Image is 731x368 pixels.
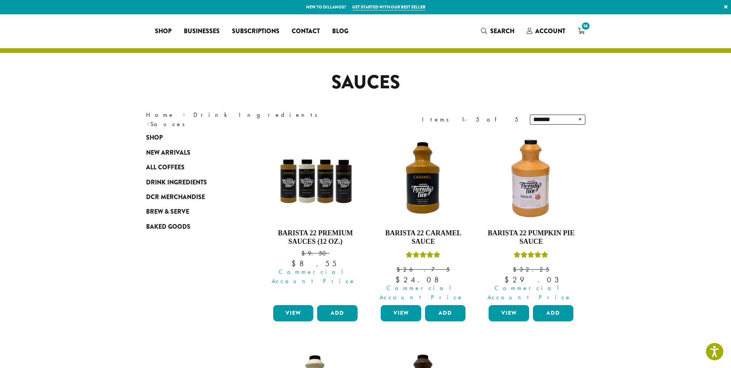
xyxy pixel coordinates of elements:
[291,258,339,268] bdi: 8.55
[397,265,403,273] span: $
[301,249,329,257] bdi: 9.50
[146,175,239,189] a: Drink Ingredients
[146,110,354,129] nav: Breadcrumb
[146,160,239,175] a: All Coffees
[381,305,421,321] a: View
[425,305,465,321] button: Add
[146,178,207,187] span: Drink Ingredients
[406,250,440,262] div: Rated 5.00 out of 5
[317,305,358,321] button: Add
[146,133,163,143] span: Shop
[580,21,591,31] span: 14
[146,148,190,158] span: New Arrivals
[271,134,360,223] img: B22SauceSqueeze_All-300x300.png
[397,265,450,273] bdi: 26.75
[271,229,360,246] h4: Barista 22 Premium Sauces (12 oz.)
[146,111,175,119] a: Home
[184,27,220,36] span: Businesses
[273,305,314,321] a: View
[514,250,548,262] div: Rated 5.00 out of 5
[146,130,239,145] a: Shop
[504,275,513,285] span: $
[332,27,348,36] span: Blog
[146,163,185,172] span: All Coffees
[183,108,185,120] span: ›
[379,134,467,223] img: B22-Caramel-Sauce_Stock-e1709240861679.png
[475,25,521,37] a: Search
[484,284,575,302] span: Commercial Account Price
[395,275,403,285] span: $
[301,249,308,257] span: $
[352,4,425,10] a: Get started with our best seller
[379,229,467,246] h4: Barista 22 Caramel Sauce
[146,192,205,202] span: DCR Merchandise
[146,207,189,217] span: Brew & Serve
[504,275,558,285] bdi: 29.03
[490,27,514,35] span: Search
[232,27,279,36] span: Subscriptions
[379,134,467,302] a: Barista 22 Caramel SauceRated 5.00 out of 5 $26.75 Commercial Account Price
[376,284,467,302] span: Commercial Account Price
[146,145,239,160] a: New Arrivals
[535,27,565,35] span: Account
[146,204,239,219] a: Brew & Serve
[487,134,575,223] img: DP3239.64-oz.01.default.png
[268,267,360,286] span: Commercial Account Price
[533,305,573,321] button: Add
[489,305,529,321] a: View
[140,71,591,94] h1: Sauces
[146,190,239,204] a: DCR Merchandise
[147,117,150,129] span: ›
[271,134,360,302] a: Barista 22 Premium Sauces (12 oz.) $9.50 Commercial Account Price
[513,265,549,273] bdi: 32.25
[155,27,171,36] span: Shop
[292,27,320,36] span: Contact
[422,115,518,124] div: Items 1-5 of 5
[395,275,451,285] bdi: 24.08
[513,265,519,273] span: $
[149,25,178,37] a: Shop
[487,229,575,246] h4: Barista 22 Pumpkin Pie Sauce
[291,258,299,268] span: $
[146,222,190,232] span: Baked Goods
[487,134,575,302] a: Barista 22 Pumpkin Pie SauceRated 5.00 out of 5 $32.25 Commercial Account Price
[146,219,239,234] a: Baked Goods
[193,111,323,119] a: Drink Ingredients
